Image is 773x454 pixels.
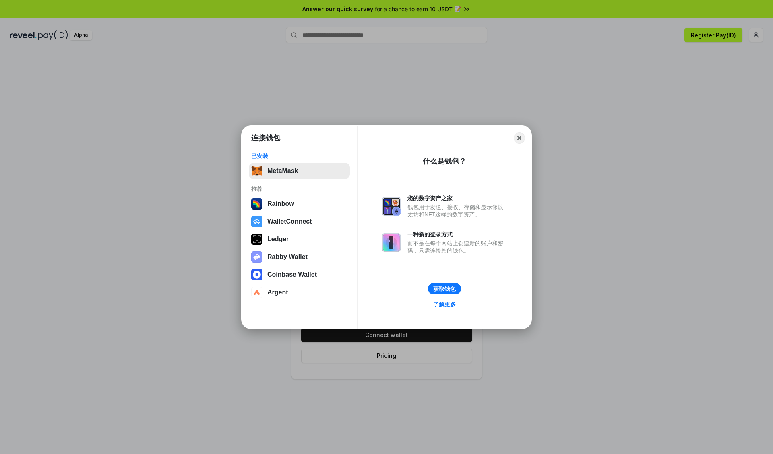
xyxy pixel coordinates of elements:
[407,195,507,202] div: 您的数字资产之家
[251,152,347,160] div: 已安装
[251,133,280,143] h1: 连接钱包
[251,198,262,210] img: svg+xml,%3Csvg%20width%3D%22120%22%20height%3D%22120%22%20viewBox%3D%220%200%20120%20120%22%20fil...
[423,156,466,166] div: 什么是钱包？
[249,284,350,300] button: Argent
[407,240,507,254] div: 而不是在每个网站上创建新的账户和密码，只需连接您的钱包。
[433,285,456,292] div: 获取钱包
[267,289,288,296] div: Argent
[433,301,456,308] div: 了解更多
[251,234,262,245] img: svg+xml,%3Csvg%20xmlns%3D%22http%3A%2F%2Fwww.w3.org%2F2000%2Fsvg%22%20width%3D%2228%22%20height%3...
[249,249,350,265] button: Rabby Wallet
[407,203,507,218] div: 钱包用于发送、接收、存储和显示像以太坊和NFT这样的数字资产。
[407,231,507,238] div: 一种新的登录方式
[251,287,262,298] img: svg+xml,%3Csvg%20width%3D%2228%22%20height%3D%2228%22%20viewBox%3D%220%200%2028%2028%22%20fill%3D...
[267,218,312,225] div: WalletConnect
[251,269,262,280] img: svg+xml,%3Csvg%20width%3D%2228%22%20height%3D%2228%22%20viewBox%3D%220%200%2028%2028%22%20fill%3D...
[428,283,461,294] button: 获取钱包
[267,271,317,278] div: Coinbase Wallet
[249,231,350,247] button: Ledger
[251,251,262,263] img: svg+xml,%3Csvg%20xmlns%3D%22http%3A%2F%2Fwww.w3.org%2F2000%2Fsvg%22%20fill%3D%22none%22%20viewBox...
[267,167,298,175] div: MetaMask
[251,165,262,177] img: svg+xml,%3Csvg%20fill%3D%22none%22%20height%3D%2233%22%20viewBox%3D%220%200%2035%2033%22%20width%...
[267,200,294,207] div: Rainbow
[382,197,401,216] img: svg+xml,%3Csvg%20xmlns%3D%22http%3A%2F%2Fwww.w3.org%2F2000%2Fsvg%22%20fill%3D%22none%22%20viewBox...
[251,216,262,227] img: svg+xml,%3Csvg%20width%3D%2228%22%20height%3D%2228%22%20viewBox%3D%220%200%2028%2028%22%20fill%3D...
[382,233,401,252] img: svg+xml,%3Csvg%20xmlns%3D%22http%3A%2F%2Fwww.w3.org%2F2000%2Fsvg%22%20fill%3D%22none%22%20viewBox...
[267,253,308,261] div: Rabby Wallet
[267,236,289,243] div: Ledger
[514,132,525,144] button: Close
[249,163,350,179] button: MetaMask
[251,185,347,193] div: 推荐
[428,299,461,310] a: 了解更多
[249,196,350,212] button: Rainbow
[249,267,350,283] button: Coinbase Wallet
[249,214,350,230] button: WalletConnect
